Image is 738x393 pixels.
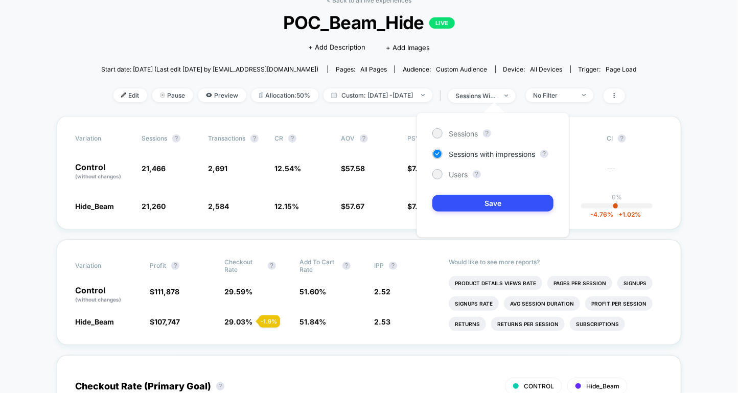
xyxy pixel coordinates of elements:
[524,382,554,390] span: CONTROL
[495,65,570,73] span: Device:
[75,258,131,273] span: Variation
[432,195,553,212] button: Save
[336,65,387,73] div: Pages:
[225,258,263,273] span: Checkout Rate
[75,317,114,326] span: Hide_Beam
[612,193,622,201] p: 0%
[449,258,663,266] p: Would like to see more reports?
[299,287,326,296] span: 51.60 %
[208,164,227,173] span: 2,691
[308,42,365,53] span: + Add Description
[607,166,663,180] span: ---
[473,170,481,178] button: ?
[579,65,637,73] div: Trigger:
[531,65,563,73] span: all devices
[128,12,610,33] span: POC_Beam_Hide
[570,317,625,331] li: Subscriptions
[585,296,653,311] li: Profit Per Session
[504,296,580,311] li: Avg Session Duration
[154,317,180,326] span: 107,747
[618,211,622,218] span: +
[160,93,165,98] img: end
[342,262,351,270] button: ?
[171,262,179,270] button: ?
[75,286,140,304] p: Control
[429,17,455,29] p: LIVE
[208,202,229,211] span: 2,584
[449,129,478,138] span: Sessions
[374,317,390,326] span: 2.53
[421,94,425,96] img: end
[216,382,224,390] button: ?
[225,317,253,326] span: 29.03 %
[437,88,448,103] span: |
[75,173,121,179] span: (without changes)
[607,134,663,143] span: CI
[616,201,618,209] p: |
[360,134,368,143] button: ?
[75,163,131,180] p: Control
[504,95,508,97] img: end
[345,202,364,211] span: 57.67
[341,164,365,173] span: $
[491,317,565,331] li: Returns Per Session
[299,258,337,273] span: Add To Cart Rate
[403,65,488,73] div: Audience:
[540,150,548,158] button: ?
[152,88,193,102] span: Pause
[436,65,488,73] span: Custom Audience
[590,211,613,218] span: -4.76 %
[150,317,180,326] span: $
[341,134,355,142] span: AOV
[154,287,179,296] span: 111,878
[449,170,468,179] span: Users
[198,88,246,102] span: Preview
[456,92,497,100] div: sessions with impression
[606,65,637,73] span: Page Load
[483,129,491,137] button: ?
[259,315,280,328] div: - 1.9 %
[142,202,166,211] span: 21,260
[617,276,653,290] li: Signups
[225,287,253,296] span: 29.59 %
[142,134,167,142] span: Sessions
[374,287,390,296] span: 2.52
[250,134,259,143] button: ?
[613,211,641,218] span: 1.02 %
[618,134,626,143] button: ?
[150,287,179,296] span: $
[113,88,147,102] span: Edit
[534,91,574,99] div: No Filter
[341,202,364,211] span: $
[374,262,384,269] span: IPP
[208,134,245,142] span: Transactions
[101,65,318,73] span: Start date: [DATE] (Last edit [DATE] by [EMAIL_ADDRESS][DOMAIN_NAME])
[449,276,542,290] li: Product Details Views Rate
[345,164,365,173] span: 57.58
[172,134,180,143] button: ?
[251,88,318,102] span: Allocation: 50%
[586,382,619,390] span: Hide_Beam
[288,134,296,143] button: ?
[142,164,166,173] span: 21,466
[259,93,263,98] img: rebalance
[121,93,126,98] img: edit
[360,65,387,73] span: all pages
[449,317,486,331] li: Returns
[582,94,586,96] img: end
[274,134,283,142] span: CR
[389,262,397,270] button: ?
[75,296,121,303] span: (without changes)
[150,262,166,269] span: Profit
[331,93,337,98] img: calendar
[75,134,131,143] span: Variation
[324,88,432,102] span: Custom: [DATE] - [DATE]
[274,164,301,173] span: 12.54 %
[75,202,114,211] span: Hide_Beam
[274,202,299,211] span: 12.15 %
[449,296,499,311] li: Signups Rate
[449,150,535,158] span: Sessions with impressions
[268,262,276,270] button: ?
[547,276,612,290] li: Pages Per Session
[299,317,326,326] span: 51.84 %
